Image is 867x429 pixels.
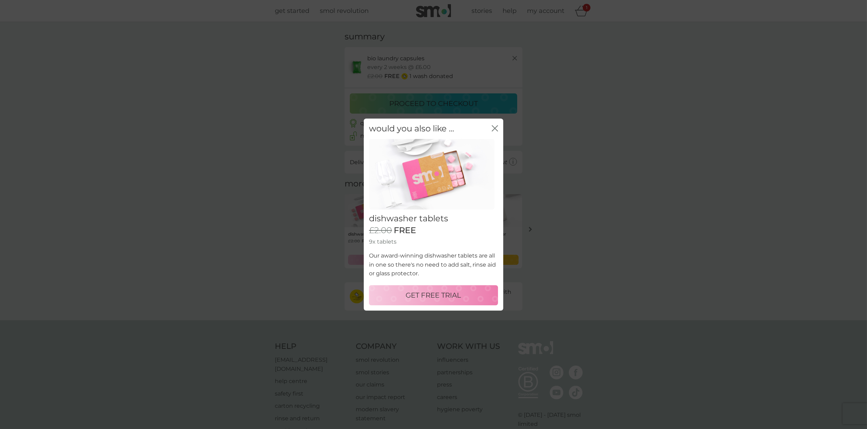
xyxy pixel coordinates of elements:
h2: dishwasher tablets [369,214,498,224]
h2: would you also like ... [369,124,454,134]
p: Our award-winning dishwasher tablets are all in one so there's no need to add salt, rinse aid or ... [369,251,498,278]
button: close [492,125,498,132]
span: FREE [394,225,416,236]
button: GET FREE TRIAL [369,285,498,305]
span: £2.00 [369,225,392,236]
p: 9x tablets [369,237,498,246]
p: GET FREE TRIAL [406,290,461,301]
